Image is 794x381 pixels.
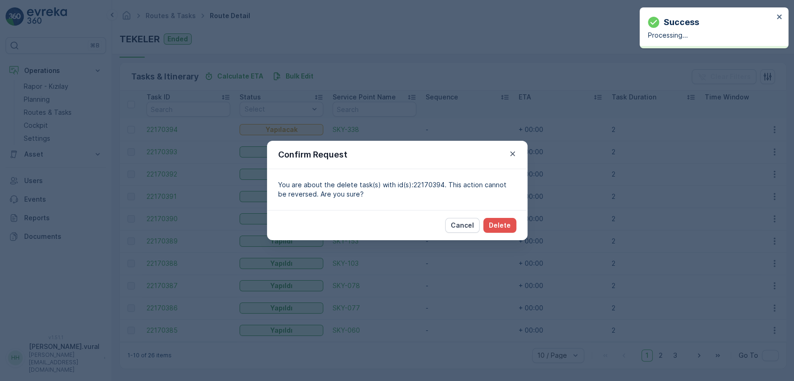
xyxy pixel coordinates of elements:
[489,221,511,230] p: Delete
[648,31,774,40] p: Processing...
[451,221,474,230] p: Cancel
[445,218,480,233] button: Cancel
[278,180,516,199] p: You are about the delete task(s) with id(s):22170394. This action cannot be reversed. Are you sure?
[664,16,699,29] p: Success
[483,218,516,233] button: Delete
[776,13,783,22] button: close
[278,148,347,161] p: Confirm Request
